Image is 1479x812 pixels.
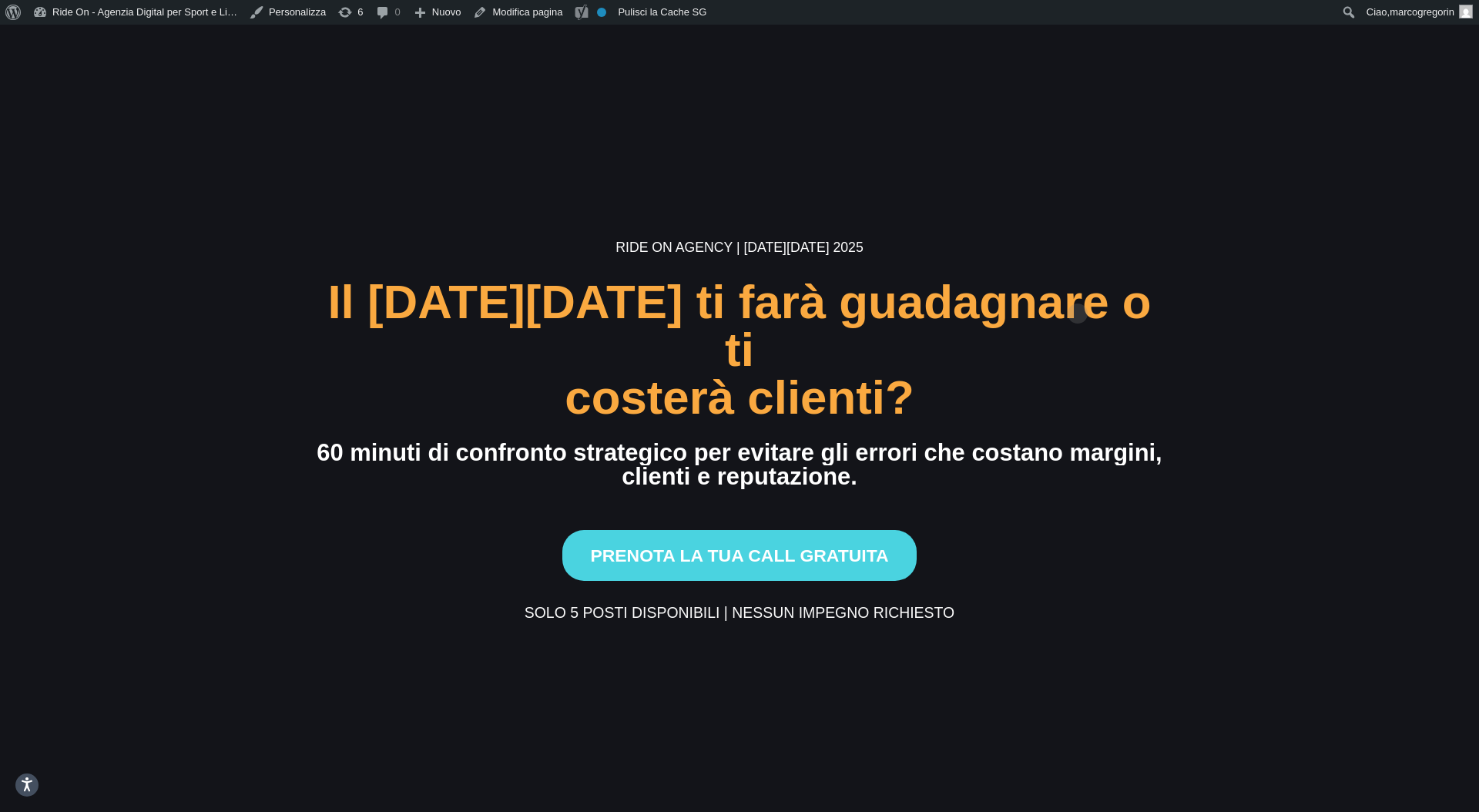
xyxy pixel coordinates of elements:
[315,465,1163,489] div: clienti e reputazione.
[562,530,916,581] button: Prenota la tua call gratuita
[315,278,1163,374] div: Il [DATE][DATE] ti farà guadagnare o ti
[315,441,1163,465] div: 60 minuti di confronto strategico per evitare gli errori che costano margini,
[315,374,1163,421] div: costerà clienti?
[1390,6,1454,18] span: marcogregorin
[562,545,916,565] a: Prenota la tua call gratuita
[597,8,606,17] div: Noindex
[315,237,1163,257] h6: Ride On Agency | [DATE][DATE] 2025
[315,602,1163,624] div: Solo 5 posti disponibili | Nessun impegno richiesto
